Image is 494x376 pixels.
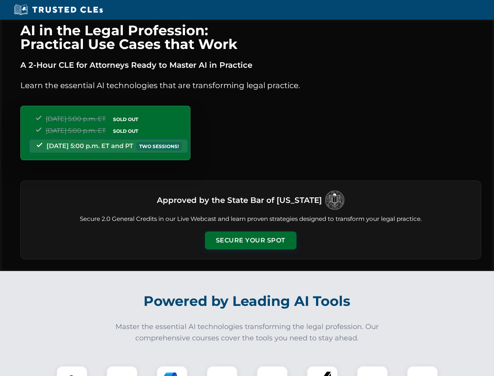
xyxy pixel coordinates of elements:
span: [DATE] 5:00 p.m. ET [46,115,106,123]
p: Secure 2.0 General Credits in our Live Webcast and learn proven strategies designed to transform ... [30,215,471,224]
h3: Approved by the State Bar of [US_STATE] [157,193,322,207]
img: Logo [325,190,345,210]
h2: Powered by Leading AI Tools [31,287,464,315]
p: Learn the essential AI technologies that are transforming legal practice. [20,79,481,92]
button: Secure Your Spot [205,231,296,249]
span: SOLD OUT [110,115,141,123]
span: [DATE] 5:00 p.m. ET [46,127,106,134]
p: Master the essential AI technologies transforming the legal profession. Our comprehensive courses... [110,321,384,344]
p: A 2-Hour CLE for Attorneys Ready to Master AI in Practice [20,59,481,71]
img: Trusted CLEs [12,4,105,16]
span: SOLD OUT [110,127,141,135]
h1: AI in the Legal Profession: Practical Use Cases that Work [20,23,481,51]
